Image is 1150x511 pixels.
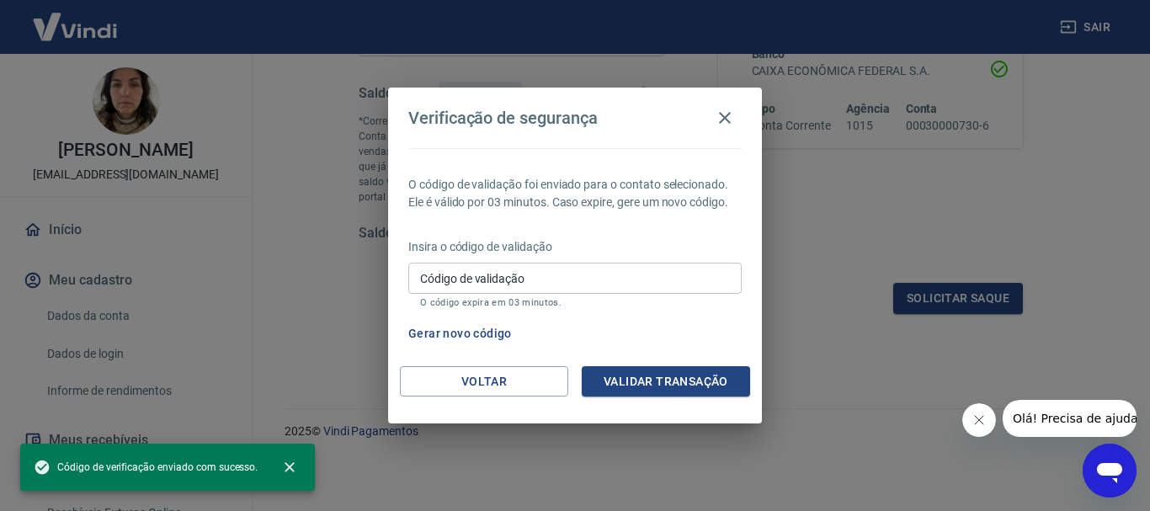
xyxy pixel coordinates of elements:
[962,403,996,437] iframe: Fechar mensagem
[408,238,742,256] p: Insira o código de validação
[1003,400,1137,437] iframe: Mensagem da empresa
[10,12,141,25] span: Olá! Precisa de ajuda?
[402,318,519,349] button: Gerar novo código
[408,176,742,211] p: O código de validação foi enviado para o contato selecionado. Ele é válido por 03 minutos. Caso e...
[420,297,730,308] p: O código expira em 03 minutos.
[408,108,598,128] h4: Verificação de segurança
[400,366,568,397] button: Voltar
[271,449,308,486] button: close
[1083,444,1137,498] iframe: Botão para abrir a janela de mensagens
[582,366,750,397] button: Validar transação
[34,459,258,476] span: Código de verificação enviado com sucesso.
